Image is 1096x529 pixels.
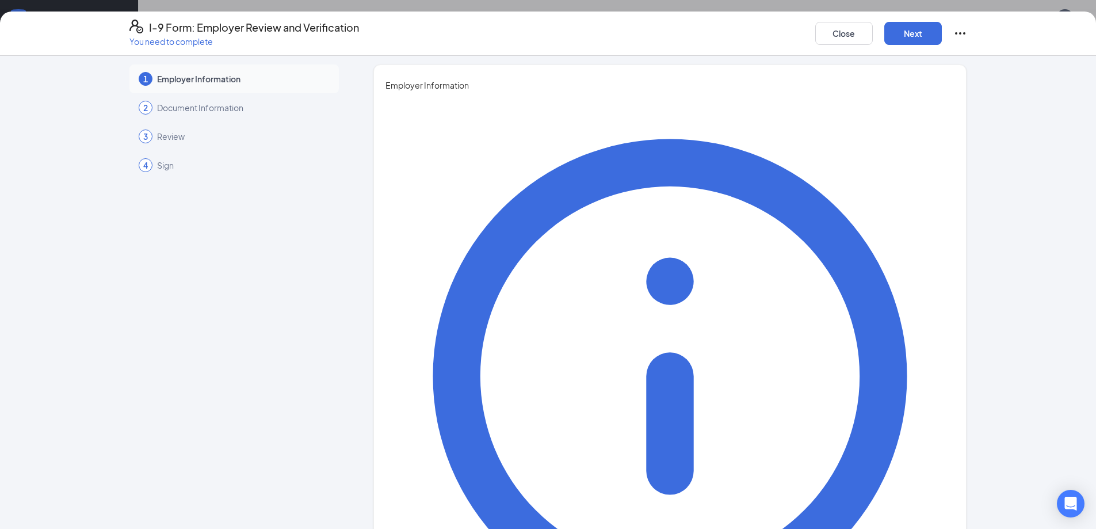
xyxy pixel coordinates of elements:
span: 1 [143,73,148,85]
p: You need to complete [129,36,359,47]
span: Review [157,131,327,142]
span: Document Information [157,102,327,113]
span: 4 [143,159,148,171]
button: Close [815,22,873,45]
span: Employer Information [385,79,954,92]
svg: Ellipses [953,26,967,40]
div: Open Intercom Messenger [1057,490,1084,517]
span: Sign [157,159,327,171]
svg: FormI9EVerifyIcon [129,20,143,33]
span: 3 [143,131,148,142]
h4: I-9 Form: Employer Review and Verification [149,20,359,36]
span: 2 [143,102,148,113]
button: Next [884,22,942,45]
span: Employer Information [157,73,327,85]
